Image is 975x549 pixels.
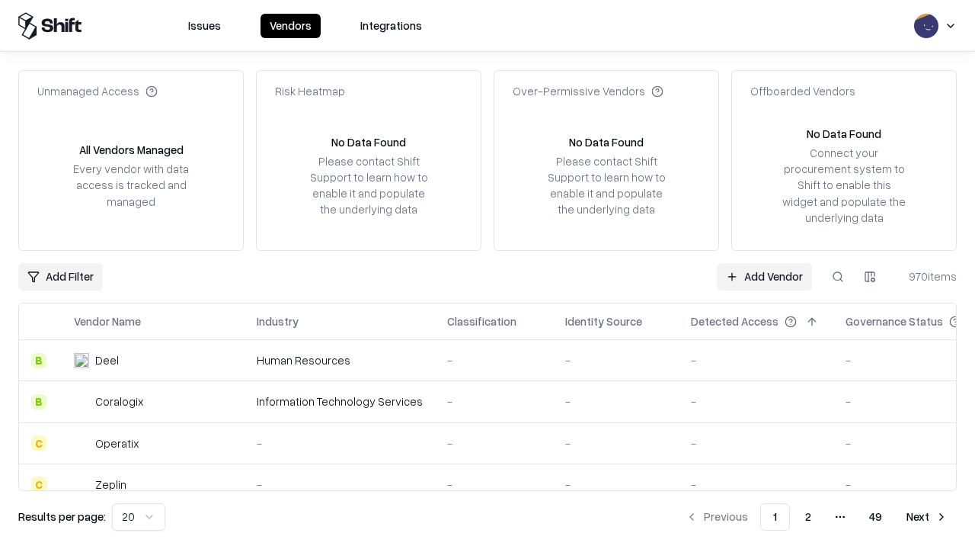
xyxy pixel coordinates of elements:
[896,268,957,284] div: 970 items
[447,352,541,368] div: -
[68,161,194,209] div: Every vendor with data access is tracked and managed
[691,393,821,409] div: -
[257,313,299,329] div: Industry
[781,145,907,226] div: Connect your procurement system to Shift to enable this widget and populate the underlying data
[331,134,406,150] div: No Data Found
[807,126,881,142] div: No Data Found
[261,14,321,38] button: Vendors
[760,503,790,531] button: 1
[179,14,230,38] button: Issues
[257,435,423,451] div: -
[565,435,667,451] div: -
[95,393,143,409] div: Coralogix
[257,352,423,368] div: Human Resources
[95,435,139,451] div: Operatix
[717,263,812,291] a: Add Vendor
[543,153,670,218] div: Please contact Shift Support to learn how to enable it and populate the underlying data
[95,352,119,368] div: Deel
[74,477,89,492] img: Zeplin
[565,393,667,409] div: -
[691,352,821,368] div: -
[74,435,89,451] img: Operatix
[750,83,855,99] div: Offboarded Vendors
[257,477,423,493] div: -
[18,263,103,291] button: Add Filter
[37,83,158,99] div: Unmanaged Access
[447,313,516,329] div: Classification
[95,477,126,493] div: Zeplin
[565,352,667,368] div: -
[31,477,46,492] div: C
[897,503,957,531] button: Next
[74,353,89,368] img: Deel
[351,14,431,38] button: Integrations
[691,313,778,329] div: Detected Access
[569,134,644,150] div: No Data Found
[565,313,642,329] div: Identity Source
[447,393,541,409] div: -
[74,394,89,409] img: Coralogix
[793,503,823,531] button: 2
[31,353,46,368] div: B
[447,477,541,493] div: -
[18,509,106,525] p: Results per page:
[691,435,821,451] div: -
[447,435,541,451] div: -
[74,313,141,329] div: Vendor Name
[305,153,432,218] div: Please contact Shift Support to learn how to enable it and populate the underlying data
[676,503,957,531] nav: pagination
[691,477,821,493] div: -
[79,142,184,158] div: All Vendors Managed
[257,393,423,409] div: Information Technology Services
[846,313,943,329] div: Governance Status
[31,435,46,451] div: C
[31,394,46,409] div: B
[275,83,345,99] div: Risk Heatmap
[565,477,667,493] div: -
[857,503,894,531] button: 49
[513,83,663,99] div: Over-Permissive Vendors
